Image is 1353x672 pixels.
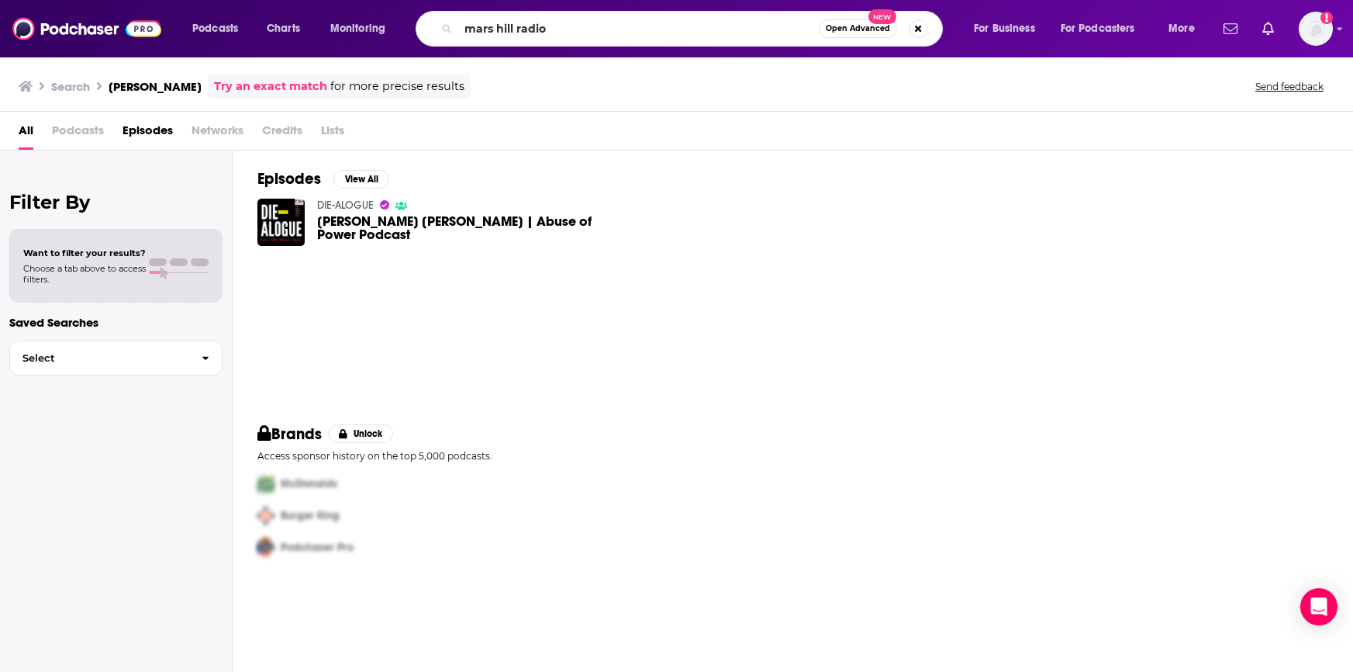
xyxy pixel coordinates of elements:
span: For Business [974,18,1035,40]
span: Charts [267,18,300,40]
a: EpisodesView All [257,169,389,189]
img: User Profile [1299,12,1333,46]
img: Second Pro Logo [251,500,281,532]
span: Burger King [281,509,340,522]
img: Podchaser - Follow, Share and Rate Podcasts [12,14,161,43]
span: More [1168,18,1195,40]
span: McDonalds [281,477,337,490]
button: Unlock [328,424,394,443]
a: Charts [257,16,309,41]
img: Third Pro Logo [251,532,281,563]
span: Monitoring [330,18,385,40]
button: open menu [1051,16,1158,41]
h2: Filter By [9,191,223,213]
a: Show notifications dropdown [1256,16,1280,42]
button: Select [9,341,223,376]
span: Lists [321,118,344,150]
span: Podcasts [52,118,104,150]
div: Open Intercom Messenger [1300,588,1337,625]
p: Access sponsor history on the top 5,000 podcasts. [257,450,1328,462]
span: New [868,9,896,24]
img: David Rudolf+ Sonya Pfeiffer | Abuse of Power Podcast [257,199,305,246]
h2: Episodes [257,169,321,189]
h3: Search [51,79,90,94]
button: Show profile menu [1299,12,1333,46]
a: All [19,118,33,150]
span: Logged in as BenLaurro [1299,12,1333,46]
span: Choose a tab above to access filters. [23,263,146,285]
div: Search podcasts, credits, & more... [430,11,958,47]
button: open menu [963,16,1054,41]
h2: Brands [257,424,322,444]
a: David Rudolf+ Sonya Pfeiffer | Abuse of Power Podcast [317,215,602,241]
span: Want to filter your results? [23,248,146,258]
span: Credits [262,118,302,150]
button: open menu [181,16,258,41]
svg: Add a profile image [1320,12,1333,24]
button: Send feedback [1251,80,1328,93]
button: Open AdvancedNew [819,19,897,38]
button: open menu [1158,16,1214,41]
a: Try an exact match [214,78,327,95]
span: Select [10,353,189,363]
a: DIE-ALOGUE [317,199,374,212]
img: First Pro Logo [251,468,281,500]
span: [PERSON_NAME] [PERSON_NAME] | Abuse of Power Podcast [317,215,602,241]
h3: [PERSON_NAME] [109,79,202,94]
a: Episodes [123,118,173,150]
span: Networks [192,118,243,150]
span: Open Advanced [826,25,890,33]
span: Podchaser Pro [281,541,354,554]
a: Show notifications dropdown [1217,16,1244,42]
button: View All [333,170,389,189]
span: For Podcasters [1061,18,1135,40]
input: Search podcasts, credits, & more... [458,16,819,41]
span: for more precise results [330,78,464,95]
button: open menu [319,16,406,41]
span: Podcasts [192,18,238,40]
p: Saved Searches [9,315,223,330]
